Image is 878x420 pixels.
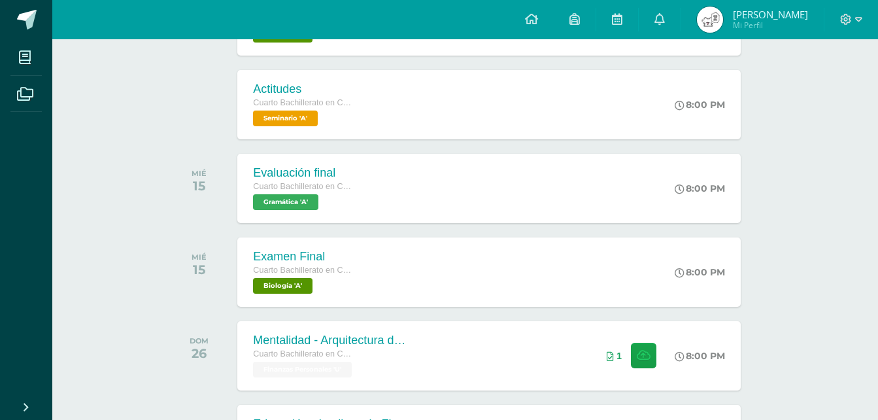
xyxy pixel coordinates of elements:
div: MIÉ [192,169,207,178]
span: Mi Perfil [733,20,808,31]
span: Finanzas Personales 'U' [253,362,352,377]
span: [PERSON_NAME] [733,8,808,21]
img: 67686b22a2c70cfa083e682cafa7854b.png [697,7,723,33]
div: 8:00 PM [675,350,725,362]
div: Mentalidad - Arquitectura de Mi Destino [253,334,410,347]
div: Actitudes [253,82,351,96]
div: 8:00 PM [675,183,725,194]
span: Seminario 'A' [253,111,318,126]
span: Cuarto Bachillerato en CCLL en Diseño Grafico [253,349,351,359]
div: Archivos entregados [607,351,622,361]
span: Gramática 'A' [253,194,318,210]
div: DOM [190,336,209,345]
div: 26 [190,345,209,361]
div: 8:00 PM [675,266,725,278]
div: MIÉ [192,253,207,262]
span: Cuarto Bachillerato en CCLL en Diseño Grafico [253,182,351,191]
span: 1 [616,351,622,361]
div: 8:00 PM [675,99,725,111]
span: Cuarto Bachillerato en CCLL en Diseño Grafico [253,98,351,107]
span: Cuarto Bachillerato en CCLL en Diseño Grafico [253,266,351,275]
div: Evaluación final [253,166,351,180]
div: 15 [192,178,207,194]
div: Examen Final [253,250,351,264]
div: 15 [192,262,207,277]
span: Biología 'A' [253,278,312,294]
